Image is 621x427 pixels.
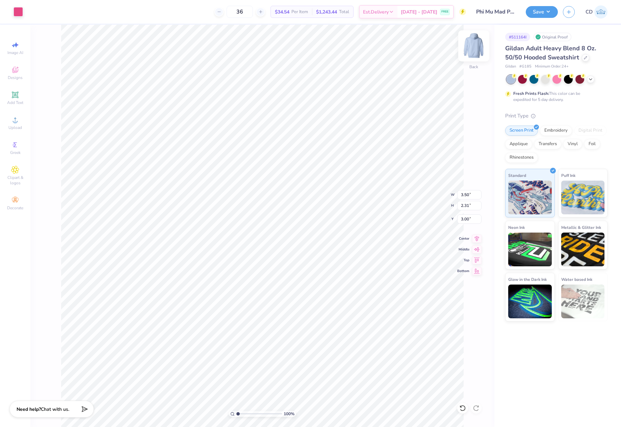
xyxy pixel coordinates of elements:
[561,285,605,318] img: Water based Ink
[540,126,572,136] div: Embroidery
[316,8,337,16] span: $1,243.44
[505,153,538,163] div: Rhinestones
[574,126,607,136] div: Digital Print
[460,32,487,59] img: Back
[505,64,516,70] span: Gildan
[535,64,569,70] span: Minimum Order: 24 +
[594,5,607,19] img: Cedric Diasanta
[508,233,552,266] img: Neon Ink
[41,406,69,412] span: Chat with us.
[339,8,349,16] span: Total
[561,276,592,283] span: Water based Ink
[508,224,525,231] span: Neon Ink
[401,8,437,16] span: [DATE] - [DATE]
[513,91,549,96] strong: Fresh Prints Flash:
[508,172,526,179] span: Standard
[10,150,21,155] span: Greek
[584,139,600,149] div: Foil
[363,8,389,16] span: Est. Delivery
[457,247,469,252] span: Middle
[534,33,571,41] div: Original Proof
[561,233,605,266] img: Metallic & Glitter Ink
[563,139,582,149] div: Vinyl
[8,75,23,80] span: Designs
[505,126,538,136] div: Screen Print
[457,258,469,263] span: Top
[505,33,530,41] div: # 511164I
[561,224,601,231] span: Metallic & Glitter Ink
[586,5,607,19] a: CD
[508,181,552,214] img: Standard
[457,269,469,273] span: Bottom
[534,139,561,149] div: Transfers
[227,6,253,18] input: – –
[526,6,558,18] button: Save
[7,50,23,55] span: Image AI
[17,406,41,412] strong: Need help?
[441,9,448,14] span: FREE
[586,8,593,16] span: CD
[505,112,607,120] div: Print Type
[513,90,596,103] div: This color can be expedited for 5 day delivery.
[561,181,605,214] img: Puff Ink
[457,236,469,241] span: Center
[471,5,521,19] input: Untitled Design
[469,64,478,70] div: Back
[505,139,532,149] div: Applique
[505,44,596,61] span: Gildan Adult Heavy Blend 8 Oz. 50/50 Hooded Sweatshirt
[7,100,23,105] span: Add Text
[284,411,294,417] span: 100 %
[8,125,22,130] span: Upload
[508,285,552,318] img: Glow in the Dark Ink
[561,172,575,179] span: Puff Ink
[508,276,547,283] span: Glow in the Dark Ink
[7,205,23,211] span: Decorate
[291,8,308,16] span: Per Item
[519,64,532,70] span: # G185
[3,175,27,186] span: Clipart & logos
[275,8,289,16] span: $34.54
